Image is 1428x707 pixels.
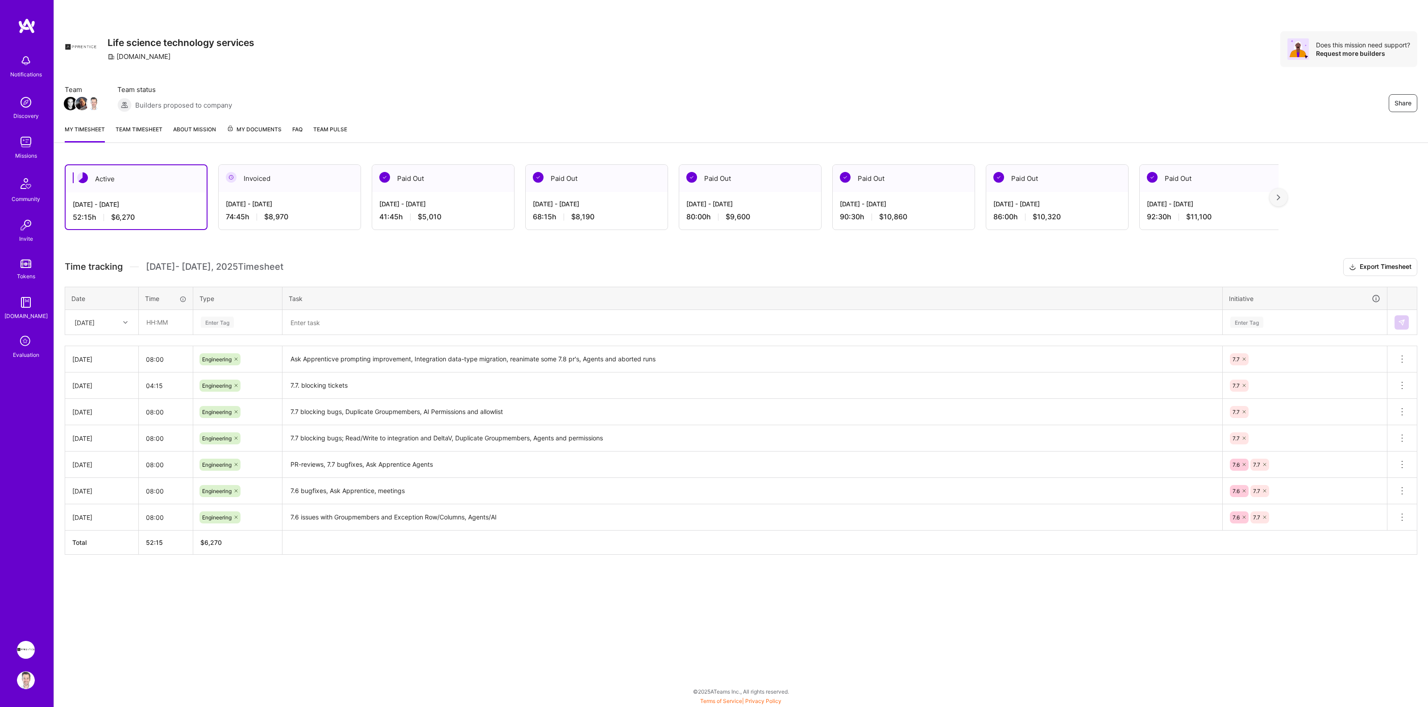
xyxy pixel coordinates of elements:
[202,435,232,442] span: Engineering
[700,698,742,704] a: Terms of Service
[65,96,76,111] a: Team Member Avatar
[700,698,781,704] span: |
[17,133,35,151] img: teamwork
[72,460,131,469] div: [DATE]
[72,486,131,496] div: [DATE]
[17,216,35,234] img: Invite
[840,172,851,183] img: Paid Out
[73,213,199,222] div: 52:15 h
[139,374,193,397] input: HH:MM
[219,165,361,192] div: Invoiced
[72,513,131,522] div: [DATE]
[123,320,128,325] i: icon Chevron
[379,212,507,222] div: 41:45 h
[139,427,193,450] input: HH:MM
[17,671,35,689] img: User Avatar
[65,531,139,555] th: Total
[313,125,347,142] a: Team Pulse
[993,172,1004,183] img: Paid Out
[202,514,232,521] span: Engineering
[226,172,237,183] img: Invoiced
[993,199,1121,209] div: [DATE] - [DATE]
[75,97,89,110] img: Team Member Avatar
[72,407,131,417] div: [DATE]
[993,212,1121,222] div: 86:00 h
[17,293,35,311] img: guide book
[227,125,282,142] a: My Documents
[13,111,39,121] div: Discovery
[12,194,40,204] div: Community
[15,151,37,160] div: Missions
[283,400,1221,424] textarea: 7.7 blocking bugs, Duplicate Groupmembers, AI Permissions and allowlist
[10,70,42,79] div: Notifications
[1230,315,1263,329] div: Enter Tag
[65,125,105,142] a: My timesheet
[54,680,1428,703] div: © 2025 ATeams Inc., All rights reserved.
[66,165,207,192] div: Active
[17,52,35,70] img: bell
[76,96,88,111] a: Team Member Avatar
[283,479,1221,503] textarea: 7.6 bugfixes, Ask Apprentice, meetings
[282,287,1223,310] th: Task
[1343,258,1417,276] button: Export Timesheet
[21,259,31,268] img: tokens
[139,347,193,371] input: HH:MM
[533,172,544,183] img: Paid Out
[202,461,232,468] span: Engineering
[64,97,77,110] img: Team Member Avatar
[202,382,232,389] span: Engineering
[833,165,975,192] div: Paid Out
[65,31,97,63] img: Company Logo
[1349,263,1356,272] i: icon Download
[533,199,660,209] div: [DATE] - [DATE]
[679,165,821,192] div: Paid Out
[111,213,135,222] span: $6,270
[116,125,162,142] a: Team timesheet
[1277,194,1280,201] img: right
[65,287,139,310] th: Date
[17,333,34,350] i: icon SelectionTeam
[226,199,353,209] div: [DATE] - [DATE]
[686,212,814,222] div: 80:00 h
[1233,409,1240,415] span: 7.7
[1140,165,1282,192] div: Paid Out
[686,172,697,183] img: Paid Out
[879,212,907,222] span: $10,860
[72,381,131,390] div: [DATE]
[73,200,199,209] div: [DATE] - [DATE]
[108,53,115,60] i: icon CompanyGray
[533,212,660,222] div: 68:15 h
[840,199,967,209] div: [DATE] - [DATE]
[1287,38,1309,60] img: Avatar
[1233,435,1240,442] span: 7.7
[88,96,100,111] a: Team Member Avatar
[264,212,288,222] span: $8,970
[1229,293,1381,304] div: Initiative
[283,373,1221,398] textarea: 7.7. blocking tickets
[72,355,131,364] div: [DATE]
[1233,356,1240,363] span: 7.7
[145,294,187,303] div: Time
[202,356,232,363] span: Engineering
[4,311,48,321] div: [DOMAIN_NAME]
[193,287,282,310] th: Type
[571,212,594,222] span: $8,190
[526,165,668,192] div: Paid Out
[726,212,750,222] span: $9,600
[19,234,33,243] div: Invite
[1253,514,1260,521] span: 7.7
[17,272,35,281] div: Tokens
[1147,212,1274,222] div: 92:30 h
[200,539,222,546] span: $ 6,270
[313,126,347,133] span: Team Pulse
[1147,172,1158,183] img: Paid Out
[1233,461,1240,468] span: 7.6
[1316,49,1410,58] div: Request more builders
[201,315,234,329] div: Enter Tag
[108,52,170,61] div: [DOMAIN_NAME]
[65,261,123,272] span: Time tracking
[1253,488,1260,494] span: 7.7
[1186,212,1212,222] span: $11,100
[18,18,36,34] img: logo
[283,426,1221,451] textarea: 7.7 blocking bugs; Read/Write to integration and DeltaV, Duplicate Groupmembers, Agents and permi...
